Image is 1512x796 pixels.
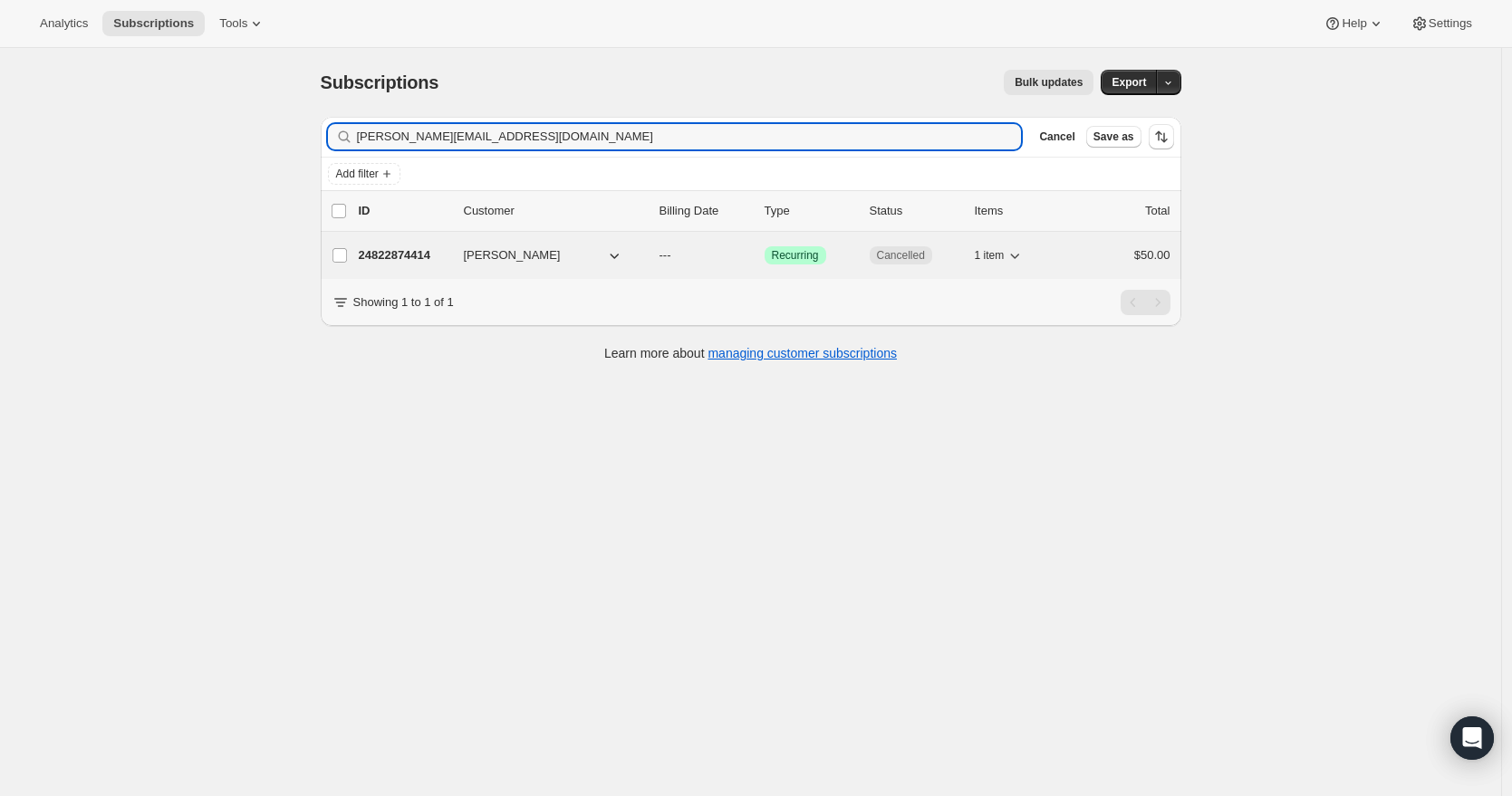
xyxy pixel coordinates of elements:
[975,202,1065,220] div: Items
[359,243,1170,268] div: 24822874414[PERSON_NAME]---SuccessRecurringCancelled1 item$50.00
[321,72,439,92] span: Subscriptions
[1429,16,1472,31] span: Settings
[660,202,750,220] p: Billing Date
[359,246,449,264] p: 24822874414
[1313,11,1395,36] button: Help
[29,11,99,36] button: Analytics
[975,248,1005,263] span: 1 item
[1039,129,1074,144] span: Cancel
[357,124,1022,149] input: Filter subscribers
[1093,129,1134,144] span: Save as
[877,248,925,263] span: Cancelled
[102,11,205,36] button: Subscriptions
[1450,716,1494,760] div: Open Intercom Messenger
[40,16,88,31] span: Analytics
[1145,202,1170,220] p: Total
[113,16,194,31] span: Subscriptions
[453,241,634,270] button: [PERSON_NAME]
[708,346,897,360] a: managing customer subscriptions
[464,202,645,220] p: Customer
[1101,70,1157,95] button: Export
[772,248,819,263] span: Recurring
[208,11,276,36] button: Tools
[328,163,400,185] button: Add filter
[353,293,454,312] p: Showing 1 to 1 of 1
[1134,248,1170,262] span: $50.00
[219,16,247,31] span: Tools
[975,243,1025,268] button: 1 item
[1112,75,1146,90] span: Export
[464,246,561,264] span: [PERSON_NAME]
[660,248,671,262] span: ---
[1149,124,1174,149] button: Sort the results
[604,344,897,362] p: Learn more about
[1015,75,1083,90] span: Bulk updates
[1032,126,1082,148] button: Cancel
[765,202,855,220] div: Type
[1004,70,1093,95] button: Bulk updates
[1342,16,1366,31] span: Help
[870,202,960,220] p: Status
[359,202,1170,220] div: IDCustomerBilling DateTypeStatusItemsTotal
[336,167,379,181] span: Add filter
[1121,290,1170,315] nav: Pagination
[1086,126,1141,148] button: Save as
[359,202,449,220] p: ID
[1400,11,1483,36] button: Settings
